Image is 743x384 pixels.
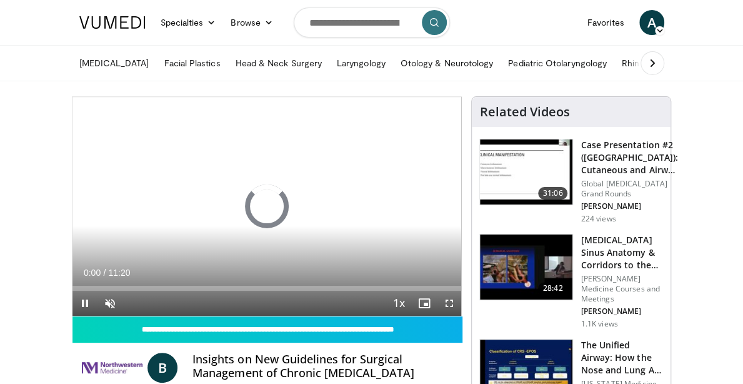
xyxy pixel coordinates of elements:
h3: The Unified Airway: How the Nose and Lung Are Connected? [581,339,663,376]
p: [PERSON_NAME] [581,201,677,211]
a: Head & Neck Surgery [228,51,329,76]
p: 224 views [581,214,616,224]
a: Facial Plastics [156,51,227,76]
button: Fullscreen [436,291,461,316]
a: 28:42 [MEDICAL_DATA] Sinus Anatomy & Corridors to the Skull Base [PERSON_NAME] Medicine Courses a... [479,234,663,329]
img: Northwestern Medicine Otolaryngology [82,353,143,383]
button: Enable picture-in-picture mode [411,291,436,316]
a: A [639,10,664,35]
a: B [147,353,177,383]
div: Progress Bar [72,286,462,291]
span: / [104,268,106,278]
a: Pediatric Otolaryngology [501,51,614,76]
h3: [MEDICAL_DATA] Sinus Anatomy & Corridors to the Skull Base [581,234,663,271]
a: Specialties [153,10,224,35]
video-js: Video Player [72,97,462,316]
a: Browse [223,10,281,35]
button: Playback Rate [386,291,411,316]
span: 31:06 [538,187,568,200]
a: Laryngology [329,51,393,76]
a: 31:06 Case Presentation #2 ([GEOGRAPHIC_DATA]): Cutaneous and Airway Lesions i… Global [MEDICAL_D... [479,139,663,224]
input: Search topics, interventions [294,8,450,38]
h4: Insights on New Guidelines for Surgical Management of Chronic [MEDICAL_DATA] [192,353,452,380]
p: Global [MEDICAL_DATA] Grand Rounds [581,179,677,199]
button: Pause [72,291,97,316]
p: [PERSON_NAME] [581,306,663,316]
button: Unmute [97,291,122,316]
span: 28:42 [538,282,568,295]
p: 1.1K views [581,319,617,329]
span: 11:20 [108,268,130,278]
a: Rhinology & Allergy [614,51,707,76]
img: VuMedi Logo [79,16,146,29]
p: [PERSON_NAME] Medicine Courses and Meetings [581,274,663,304]
img: 276d523b-ec6d-4eb7-b147-bbf3804ee4a7.150x105_q85_crop-smart_upscale.jpg [480,235,572,300]
a: [MEDICAL_DATA] [72,51,157,76]
img: 283069f7-db48-4020-b5ba-d883939bec3b.150x105_q85_crop-smart_upscale.jpg [480,139,572,205]
span: 0:00 [84,268,101,278]
a: Favorites [580,10,632,35]
a: Otology & Neurotology [393,51,501,76]
h4: Related Videos [479,104,569,119]
h3: Case Presentation #2 ([GEOGRAPHIC_DATA]): Cutaneous and Airway Lesions i… [581,139,677,176]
